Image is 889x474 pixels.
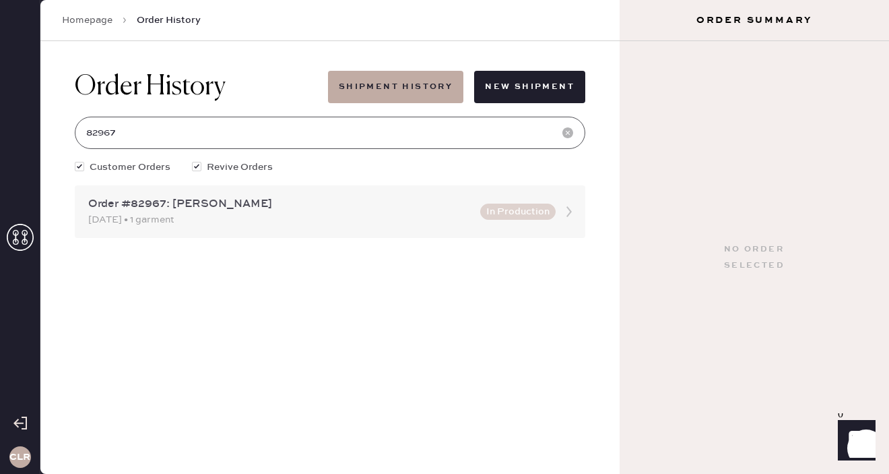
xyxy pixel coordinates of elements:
h3: Order Summary [620,13,889,27]
button: In Production [480,204,556,220]
span: Revive Orders [207,160,273,175]
button: New Shipment [474,71,585,103]
h3: CLR [9,452,30,462]
div: No order selected [724,241,785,274]
button: Shipment History [328,71,463,103]
input: Search by order number, customer name, email or phone number [75,117,585,149]
span: Order History [137,13,201,27]
a: Homepage [62,13,112,27]
iframe: Front Chat [825,413,883,471]
div: Order #82967: [PERSON_NAME] [88,196,472,212]
span: Customer Orders [90,160,170,175]
h1: Order History [75,71,226,103]
div: [DATE] • 1 garment [88,212,472,227]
